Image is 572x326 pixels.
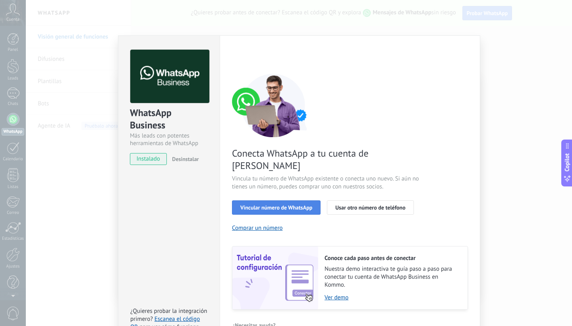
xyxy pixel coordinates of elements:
[563,153,571,172] span: Copilot
[172,155,199,163] span: Desinstalar
[232,200,321,215] button: Vincular número de WhatsApp
[335,205,405,210] span: Usar otro número de teléfono
[169,153,199,165] button: Desinstalar
[325,294,460,301] a: Ver demo
[130,50,209,103] img: logo_main.png
[130,107,208,132] div: WhatsApp Business
[232,147,421,172] span: Conecta WhatsApp a tu cuenta de [PERSON_NAME]
[232,74,315,137] img: connect number
[130,132,208,147] div: Más leads con potentes herramientas de WhatsApp
[232,175,421,191] span: Vincula tu número de WhatsApp existente o conecta uno nuevo. Si aún no tienes un número, puedes c...
[130,153,166,165] span: instalado
[325,265,460,289] span: Nuestra demo interactiva te guía paso a paso para conectar tu cuenta de WhatsApp Business en Kommo.
[240,205,312,210] span: Vincular número de WhatsApp
[325,254,460,262] h2: Conoce cada paso antes de conectar
[232,224,283,232] button: Comprar un número
[327,200,414,215] button: Usar otro número de teléfono
[130,307,207,323] span: ¿Quieres probar la integración primero?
